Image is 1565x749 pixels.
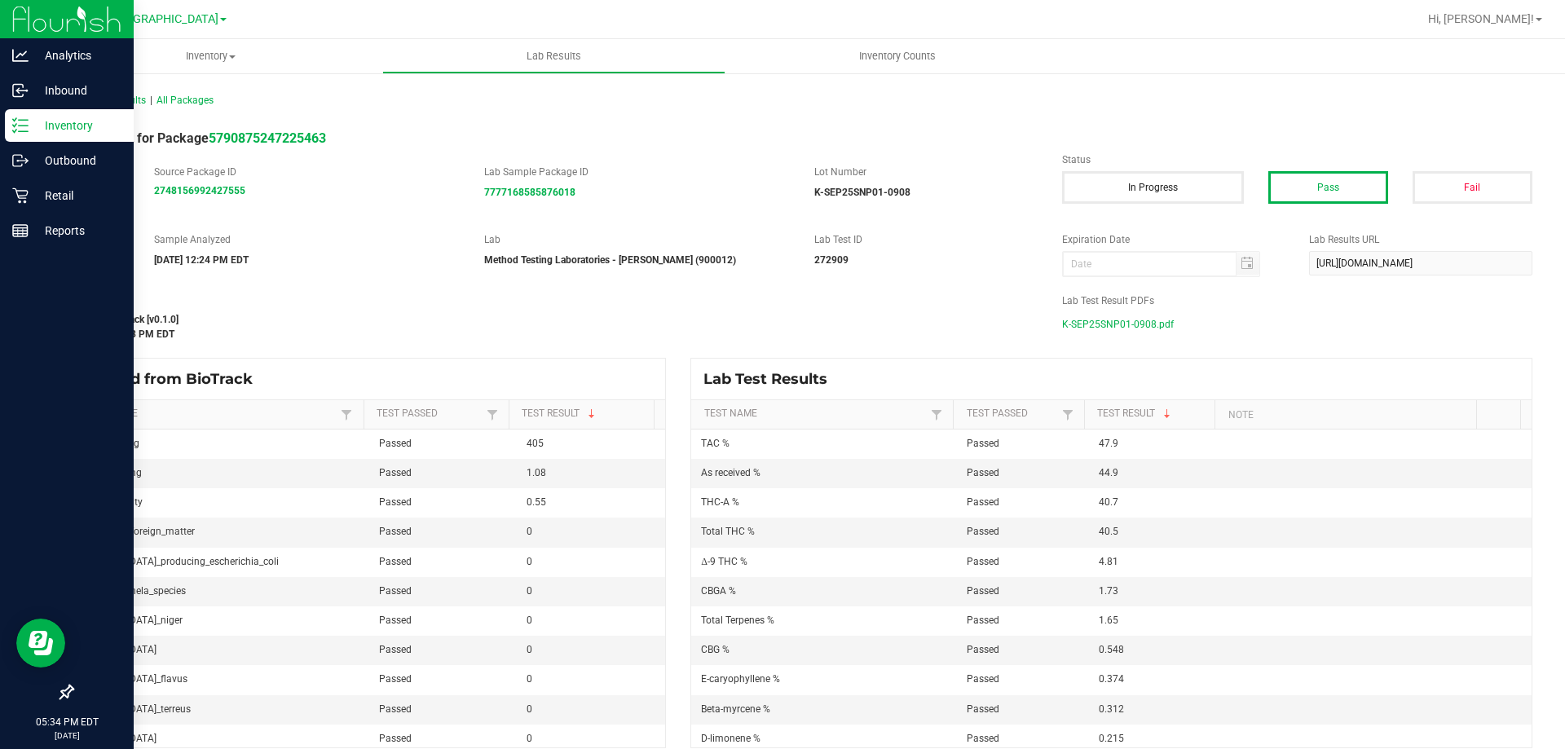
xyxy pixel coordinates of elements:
[29,151,126,170] p: Outbound
[382,39,725,73] a: Lab Results
[1099,438,1118,449] span: 47.9
[1161,408,1174,421] span: Sortable
[927,404,946,425] a: Filter
[701,585,736,597] span: CBGA %
[379,496,412,508] span: Passed
[701,644,730,655] span: CBG %
[1062,232,1285,247] label: Expiration Date
[967,438,999,449] span: Passed
[703,370,840,388] span: Lab Test Results
[967,556,999,567] span: Passed
[967,644,999,655] span: Passed
[1062,152,1532,167] label: Status
[701,703,770,715] span: Beta-myrcene %
[1099,467,1118,478] span: 44.9
[967,585,999,597] span: Passed
[1099,585,1118,597] span: 1.73
[527,438,544,449] span: 405
[527,585,532,597] span: 0
[379,673,412,685] span: Passed
[72,293,1038,308] label: Last Modified
[814,165,1038,179] label: Lot Number
[1215,400,1476,430] th: Note
[967,703,999,715] span: Passed
[379,644,412,655] span: Passed
[814,254,849,266] strong: 272909
[379,556,412,567] span: Passed
[39,49,382,64] span: Inventory
[527,496,546,508] span: 0.55
[39,39,382,73] a: Inventory
[107,12,218,26] span: [GEOGRAPHIC_DATA]
[701,733,760,744] span: D-limonene %
[701,438,730,449] span: TAC %
[72,130,326,146] span: Lab Result for Package
[12,117,29,134] inline-svg: Inventory
[337,404,356,425] a: Filter
[1058,404,1078,425] a: Filter
[1099,703,1124,715] span: 0.312
[379,526,412,537] span: Passed
[154,254,249,266] strong: [DATE] 12:24 PM EDT
[585,408,598,421] span: Sortable
[29,221,126,240] p: Reports
[1062,171,1244,204] button: In Progress
[12,82,29,99] inline-svg: Inbound
[209,130,326,146] a: 5790875247225463
[1099,556,1118,567] span: 4.81
[12,187,29,204] inline-svg: Retail
[701,673,780,685] span: E-caryophyllene %
[967,526,999,537] span: Passed
[527,644,532,655] span: 0
[967,496,999,508] span: Passed
[29,186,126,205] p: Retail
[82,703,191,715] span: [MEDICAL_DATA]_terreus
[701,467,760,478] span: As received %
[85,370,265,388] span: Synced from BioTrack
[725,39,1069,73] a: Inventory Counts
[85,408,337,421] a: Test NameSortable
[82,526,195,537] span: filth_feces_foreign_matter
[29,81,126,100] p: Inbound
[967,615,999,626] span: Passed
[12,47,29,64] inline-svg: Analytics
[16,619,65,667] iframe: Resource center
[484,187,575,198] a: 7777168585876018
[814,187,910,198] strong: K-SEP25SNP01-0908
[701,526,755,537] span: Total THC %
[967,467,999,478] span: Passed
[527,615,532,626] span: 0
[29,116,126,135] p: Inventory
[527,733,532,744] span: 0
[82,673,187,685] span: [MEDICAL_DATA]_flavus
[379,438,412,449] span: Passed
[967,408,1058,421] a: Test PassedSortable
[1099,496,1118,508] span: 40.7
[484,254,736,266] strong: Method Testing Laboratories - [PERSON_NAME] (900012)
[1062,293,1532,308] label: Lab Test Result PDFs
[156,95,214,106] span: All Packages
[522,408,648,421] a: Test ResultSortable
[82,585,186,597] span: any_salmonela_species
[527,673,532,685] span: 0
[154,185,245,196] a: 2748156992427555
[29,46,126,65] p: Analytics
[527,556,532,567] span: 0
[12,152,29,169] inline-svg: Outbound
[701,496,739,508] span: THC-A %
[484,165,790,179] label: Lab Sample Package ID
[484,232,790,247] label: Lab
[527,526,532,537] span: 0
[379,585,412,597] span: Passed
[1268,171,1388,204] button: Pass
[1099,733,1124,744] span: 0.215
[1099,644,1124,655] span: 0.548
[527,467,546,478] span: 1.08
[150,95,152,106] span: |
[7,729,126,742] p: [DATE]
[701,556,747,567] span: Δ-9 THC %
[837,49,958,64] span: Inventory Counts
[1413,171,1532,204] button: Fail
[814,232,1038,247] label: Lab Test ID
